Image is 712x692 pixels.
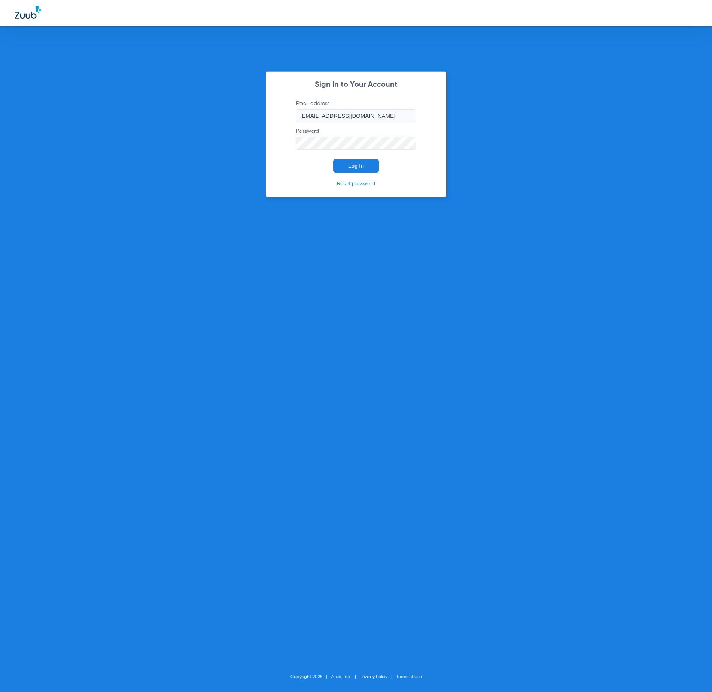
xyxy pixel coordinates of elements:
button: Log In [333,159,379,173]
img: Zuub Logo [15,6,41,19]
a: Terms of Use [396,675,422,679]
li: Zuub, Inc. [331,673,360,681]
a: Privacy Policy [360,675,387,679]
input: Email address [296,109,416,122]
h2: Sign In to Your Account [285,81,427,89]
label: Password [296,128,416,150]
input: Password [296,137,416,150]
label: Email address [296,100,416,122]
li: Copyright 2025 [290,673,331,681]
a: Reset password [337,181,375,186]
span: Log In [348,163,364,169]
